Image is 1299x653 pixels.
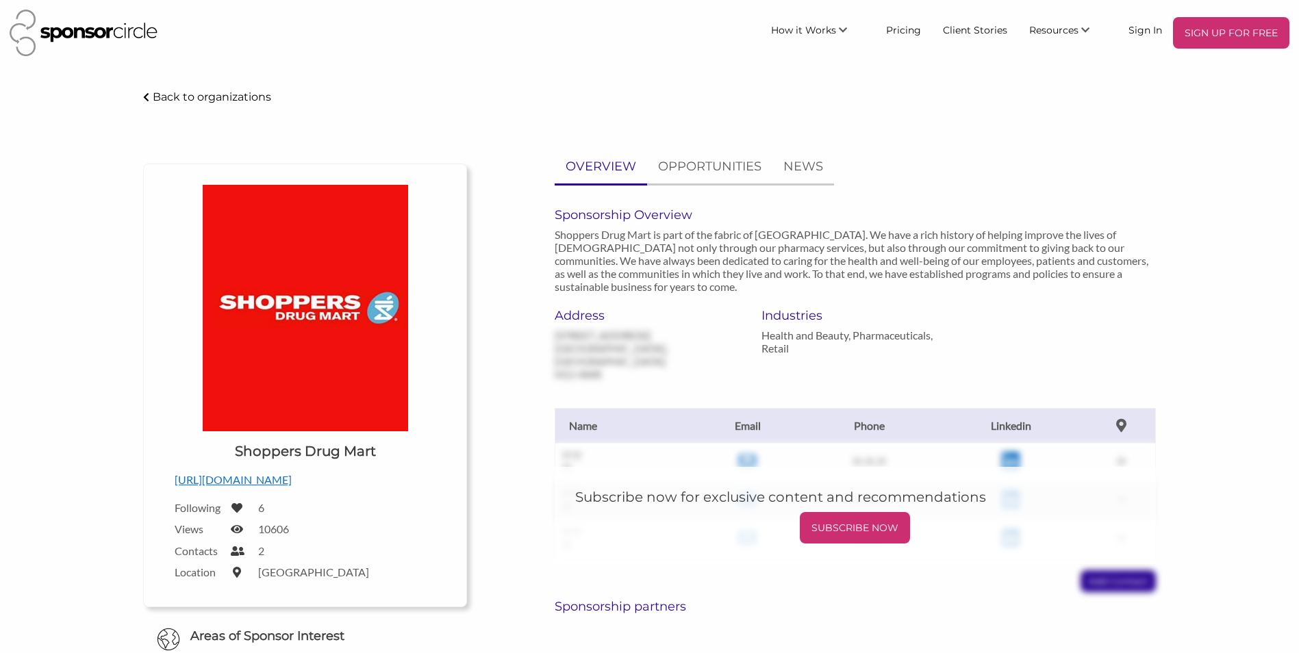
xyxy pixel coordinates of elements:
h5: Subscribe now for exclusive content and recommendations [575,487,1135,507]
a: Client Stories [932,17,1018,42]
label: Location [175,565,223,578]
img: Shoppers, SDM Logo [203,185,408,431]
a: SUBSCRIBE NOW [575,512,1135,543]
p: NEWS [783,157,823,177]
p: Back to organizations [153,90,271,103]
th: Phone [803,408,935,443]
label: 10606 [258,522,289,535]
img: Globe Icon [157,628,180,651]
th: Email [692,408,803,443]
label: [GEOGRAPHIC_DATA] [258,565,369,578]
span: How it Works [771,24,836,36]
span: Resources [1029,24,1079,36]
label: Contacts [175,544,223,557]
img: Sponsor Circle Logo [10,10,157,56]
p: Shoppers Drug Mart is part of the fabric of [GEOGRAPHIC_DATA]. We have a rich history of helping ... [555,228,1156,293]
p: OVERVIEW [566,157,636,177]
p: Health and Beauty, Pharmaceuticals, Retail [761,329,948,355]
li: Resources [1018,17,1118,49]
h6: Address [555,308,742,323]
li: How it Works [760,17,875,49]
h6: Industries [761,308,948,323]
th: Name [555,408,692,443]
a: Pricing [875,17,932,42]
p: [URL][DOMAIN_NAME] [175,471,436,489]
p: SUBSCRIBE NOW [805,517,905,538]
p: OPPORTUNITIES [658,157,761,177]
label: Following [175,501,223,514]
label: 2 [258,544,264,557]
a: Sign In [1118,17,1173,42]
h6: Sponsorship Overview [555,207,1156,222]
h1: Shoppers Drug Mart [235,441,376,461]
h6: Sponsorship partners [555,599,1156,614]
th: Linkedin [935,408,1087,443]
h6: Areas of Sponsor Interest [133,628,477,645]
label: Views [175,522,223,535]
p: SIGN UP FOR FREE [1178,23,1284,43]
label: 6 [258,501,264,514]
